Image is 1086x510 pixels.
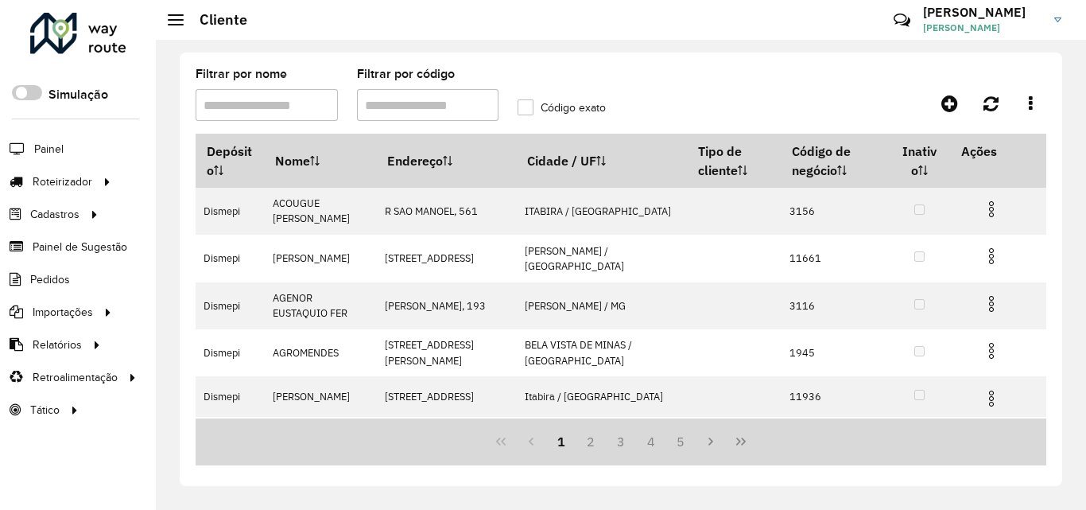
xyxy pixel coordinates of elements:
[781,188,889,235] td: 3156
[48,85,108,104] label: Simulação
[265,134,377,188] th: Nome
[377,235,517,282] td: [STREET_ADDRESS]
[781,134,889,188] th: Código de negócio
[33,337,82,353] span: Relatórios
[184,11,247,29] h2: Cliente
[30,206,80,223] span: Cadastros
[726,426,756,457] button: Last Page
[636,426,666,457] button: 4
[265,376,377,417] td: [PERSON_NAME]
[781,235,889,282] td: 11661
[781,329,889,376] td: 1945
[666,426,696,457] button: 5
[196,329,265,376] td: Dismepi
[265,417,377,464] td: [PERSON_NAME] M
[377,417,517,464] td: [STREET_ADDRESS][PERSON_NAME]
[517,282,688,329] td: [PERSON_NAME] / MG
[517,134,688,188] th: Cidade / UF
[518,99,606,116] label: Código exato
[606,426,636,457] button: 3
[196,376,265,417] td: Dismepi
[517,329,688,376] td: BELA VISTA DE MINAS / [GEOGRAPHIC_DATA]
[885,3,919,37] a: Contato Rápido
[950,134,1045,168] th: Ações
[377,282,517,329] td: [PERSON_NAME], 193
[196,417,265,464] td: Dismepi
[30,271,70,288] span: Pedidos
[265,235,377,282] td: [PERSON_NAME]
[30,402,60,419] span: Tático
[923,21,1042,35] span: [PERSON_NAME]
[265,329,377,376] td: AGROMENDES
[265,282,377,329] td: AGENOR EUSTAQUIO FER
[33,239,127,255] span: Painel de Sugestão
[517,417,688,464] td: [PERSON_NAME] / MG
[781,376,889,417] td: 11936
[196,282,265,329] td: Dismepi
[196,235,265,282] td: Dismepi
[357,64,455,84] label: Filtrar por código
[377,376,517,417] td: [STREET_ADDRESS]
[377,134,517,188] th: Endereço
[923,5,1042,20] h3: [PERSON_NAME]
[377,329,517,376] td: [STREET_ADDRESS][PERSON_NAME]
[33,369,118,386] span: Retroalimentação
[781,282,889,329] td: 3116
[781,417,889,464] td: 2542
[517,235,688,282] td: [PERSON_NAME] / [GEOGRAPHIC_DATA]
[546,426,576,457] button: 1
[265,188,377,235] td: ACOUGUE [PERSON_NAME]
[34,141,64,158] span: Painel
[196,64,287,84] label: Filtrar por nome
[576,426,606,457] button: 2
[687,134,781,188] th: Tipo de cliente
[517,188,688,235] td: ITABIRA / [GEOGRAPHIC_DATA]
[696,426,726,457] button: Next Page
[889,134,950,188] th: Inativo
[196,134,265,188] th: Depósito
[33,304,93,321] span: Importações
[33,173,92,190] span: Roteirizador
[196,188,265,235] td: Dismepi
[377,188,517,235] td: R SAO MANOEL, 561
[517,376,688,417] td: Itabira / [GEOGRAPHIC_DATA]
